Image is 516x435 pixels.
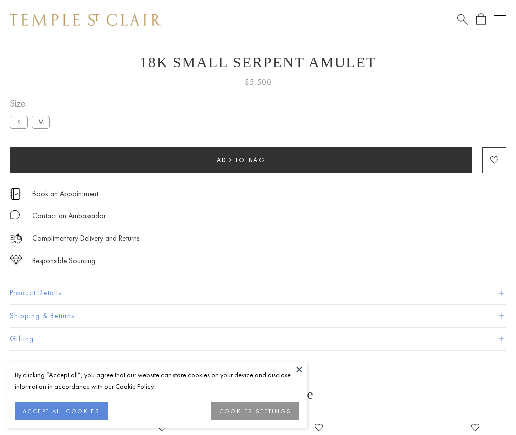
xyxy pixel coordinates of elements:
[10,14,161,26] img: Temple St. Clair
[10,188,22,200] img: icon_appointment.svg
[32,210,106,222] div: Contact an Ambassador
[32,116,50,128] label: M
[10,147,472,173] button: Add to bag
[10,255,22,265] img: icon_sourcing.svg
[10,116,28,128] label: S
[10,95,54,112] span: Size:
[457,13,468,26] a: Search
[32,188,98,199] a: Book an Appointment
[211,402,299,420] button: COOKIES SETTINGS
[15,402,108,420] button: ACCEPT ALL COOKIES
[10,232,22,245] img: icon_delivery.svg
[32,232,139,245] p: Complimentary Delivery and Returns
[10,305,506,327] button: Shipping & Returns
[10,54,506,71] h1: 18K Small Serpent Amulet
[15,369,299,392] div: By clicking “Accept all”, you agree that our website can store cookies on your device and disclos...
[245,76,272,89] span: $5,500
[494,14,506,26] button: Open navigation
[476,13,486,26] a: Open Shopping Bag
[217,156,266,164] span: Add to bag
[10,328,506,350] button: Gifting
[10,210,20,220] img: MessageIcon-01_2.svg
[32,255,95,267] div: Responsible Sourcing
[10,282,506,304] button: Product Details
